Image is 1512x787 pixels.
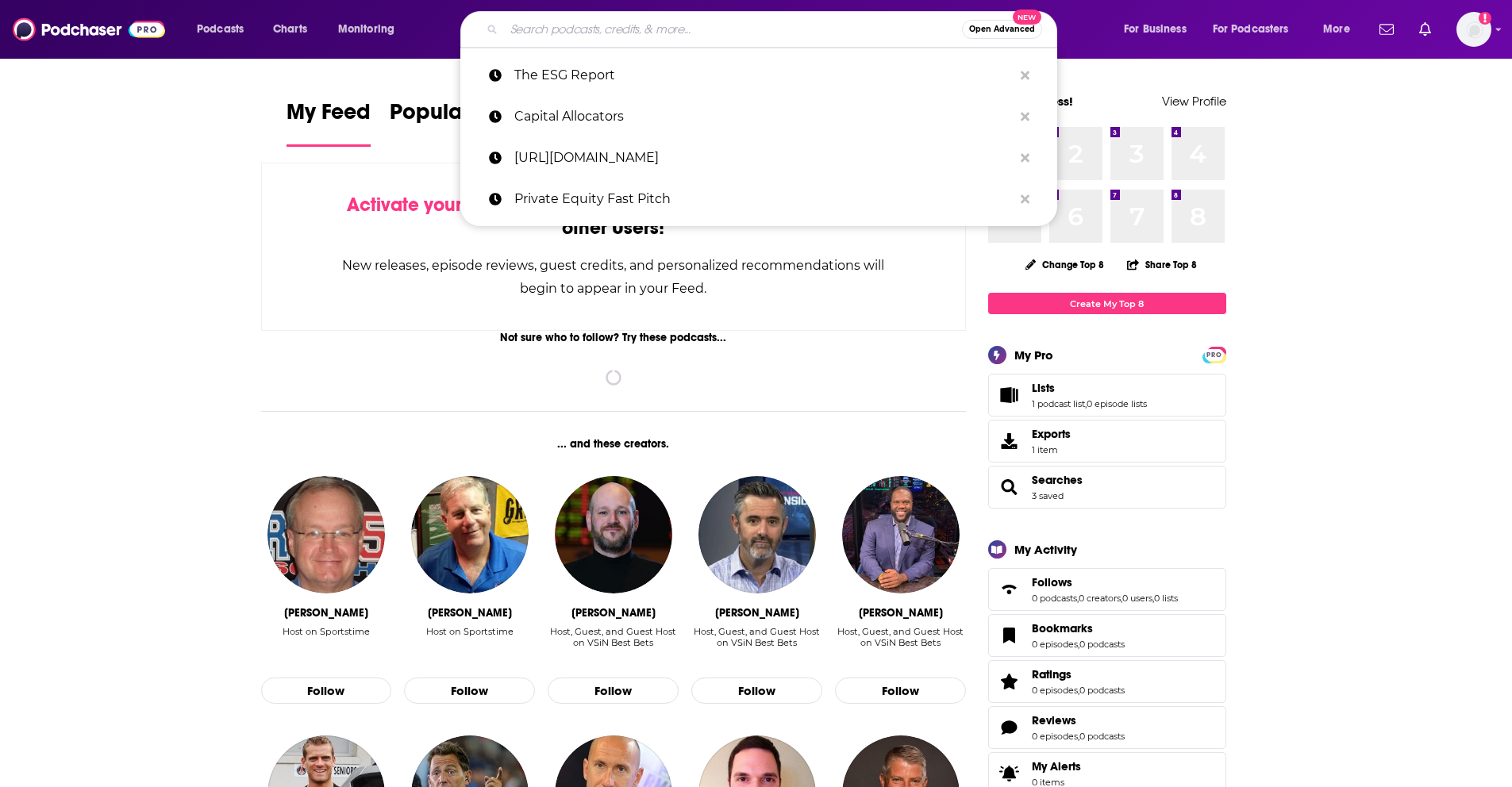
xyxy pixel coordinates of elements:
[994,384,1025,406] a: Lists
[1205,348,1224,360] a: PRO
[1085,398,1087,409] span: ,
[341,194,887,240] div: by following Podcasts, Creators, Lists, and other Users!
[691,626,822,660] div: Host, Guest, and Guest Host on VSiN Best Bets
[835,626,966,648] div: Host, Guest, and Guest Host on VSiN Best Bets
[715,606,799,620] div: Dave Ross
[1077,593,1079,604] span: ,
[1032,713,1076,727] span: Reviews
[1032,667,1071,681] span: Ratings
[1032,639,1078,650] a: 0 episodes
[283,626,370,637] div: Host on Sportstime
[1032,759,1081,774] span: My Alerts
[988,293,1226,314] a: Create My Top 8
[1113,17,1206,42] button: open menu
[994,670,1025,693] a: Ratings
[263,17,317,42] a: Charts
[691,626,822,648] div: Host, Guest, and Guest Host on VSiN Best Bets
[273,18,307,40] span: Charts
[338,18,394,40] span: Monitoring
[186,17,264,42] button: open menu
[1456,12,1491,47] button: Show profile menu
[1078,731,1079,742] span: ,
[1124,18,1187,40] span: For Business
[1162,94,1226,109] a: View Profile
[835,626,966,660] div: Host, Guest, and Guest Host on VSiN Best Bets
[514,179,1013,220] p: Private Equity Fast Pitch
[1032,713,1125,727] a: Reviews
[1032,473,1083,487] a: Searches
[994,476,1025,498] a: Searches
[390,98,525,147] a: Popular Feed
[514,55,1013,96] p: The ESG Report
[1456,12,1491,47] img: User Profile
[341,254,887,300] div: New releases, episode reviews, guest credits, and personalized recommendations will begin to appe...
[842,476,960,593] a: Femi Abebefe
[13,14,165,44] img: Podchaser - Follow, Share and Rate Podcasts
[1079,731,1125,742] a: 0 podcasts
[428,606,512,620] div: Dave Woloshin
[1121,593,1122,604] span: ,
[460,96,1057,137] a: Capital Allocators
[1032,621,1125,635] a: Bookmarks
[1213,18,1289,40] span: For Podcasters
[197,18,244,40] span: Podcasts
[1032,381,1147,395] a: Lists
[327,17,415,42] button: open menu
[460,179,1057,220] a: Private Equity Fast Pitch
[548,678,679,704] button: Follow
[287,98,371,147] a: My Feed
[404,678,535,704] button: Follow
[1032,731,1078,742] a: 0 episodes
[1032,490,1064,501] a: 3 saved
[988,706,1226,749] span: Reviews
[1456,12,1491,47] span: Logged in as tessvanden
[1479,12,1491,25] svg: Add a profile image
[1079,639,1125,650] a: 0 podcasts
[1016,255,1114,274] button: Change Top 8
[1032,575,1178,589] a: Follows
[267,476,385,593] img: Brett Norsworthy
[1079,685,1125,696] a: 0 podcasts
[1373,16,1400,43] a: Show notifications dropdown
[1032,381,1055,395] span: Lists
[1312,17,1370,42] button: open menu
[1079,593,1121,604] a: 0 creators
[411,476,529,593] img: Dave Woloshin
[691,678,822,704] button: Follow
[859,606,943,620] div: Femi Abebefe
[988,614,1226,657] span: Bookmarks
[548,626,679,648] div: Host, Guest, and Guest Host on VSiN Best Bets
[698,476,816,593] img: Dave Ross
[261,331,967,344] div: Not sure who to follow? Try these podcasts...
[1013,10,1041,25] span: New
[390,98,525,135] span: Popular Feed
[475,11,1072,48] div: Search podcasts, credits, & more...
[1032,593,1077,604] a: 0 podcasts
[1032,685,1078,696] a: 0 episodes
[1413,16,1437,43] a: Show notifications dropdown
[988,420,1226,463] a: Exports
[994,624,1025,647] a: Bookmarks
[1032,398,1085,409] a: 1 podcast list
[994,762,1025,785] span: My Alerts
[1152,593,1154,604] span: ,
[988,568,1226,611] span: Follows
[994,430,1025,452] span: Exports
[261,437,967,451] div: ... and these creators.
[1032,444,1071,455] span: 1 item
[514,137,1013,179] p: https://open.spotify.com/show/3O11vQKPpKI5ZlJhdRGwnf
[555,476,672,593] img: Wes Reynolds
[571,606,656,620] div: Wes Reynolds
[504,17,962,42] input: Search podcasts, credits, & more...
[283,626,370,660] div: Host on Sportstime
[1078,685,1079,696] span: ,
[988,374,1226,417] span: Lists
[1202,17,1312,42] button: open menu
[1205,349,1224,361] span: PRO
[1154,593,1178,604] a: 0 lists
[994,578,1025,601] a: Follows
[460,137,1057,179] a: [URL][DOMAIN_NAME]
